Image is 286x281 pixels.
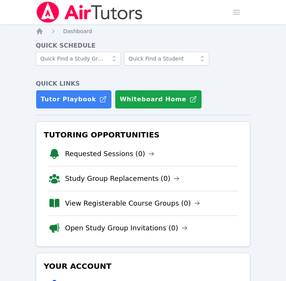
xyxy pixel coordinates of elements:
[63,27,92,35] a: Dashboard
[36,2,143,23] img: Air Tutors
[115,90,202,109] button: Whiteboard Home
[36,79,250,88] h4: Quick Links
[36,52,121,65] input: Quick Find a Study Group
[124,52,209,65] input: Quick Find a Student
[36,27,250,35] nav: Breadcrumb
[36,90,112,109] a: Tutor Playbook
[36,41,250,50] h4: Quick Schedule
[63,28,92,34] span: Dashboard
[65,223,187,233] a: Open Study Group Invitations (0)
[42,259,244,273] h3: Your Account
[65,148,154,159] a: Requested Sessions (0)
[42,128,244,142] h3: Tutoring Opportunities
[65,173,180,184] a: Study Group Replacements (0)
[65,198,200,209] a: View Registerable Course Groups (0)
